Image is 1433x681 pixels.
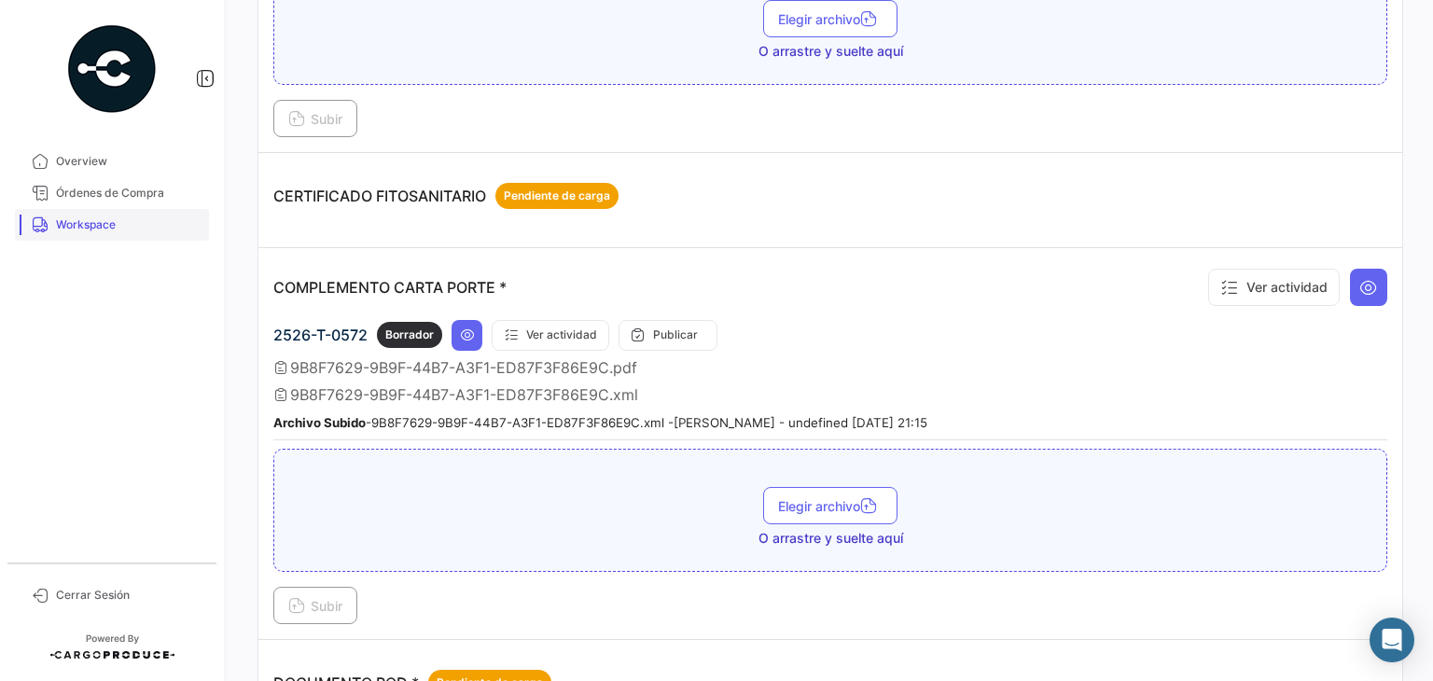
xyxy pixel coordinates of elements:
button: Subir [273,100,357,137]
span: 2526-T-0572 [273,326,368,344]
b: Archivo Subido [273,415,366,430]
span: Subir [288,111,342,127]
span: Overview [56,153,202,170]
span: 9B8F7629-9B9F-44B7-A3F1-ED87F3F86E9C.pdf [290,358,637,377]
span: O arrastre y suelte aquí [758,529,903,548]
a: Overview [15,146,209,177]
span: Elegir archivo [778,11,883,27]
button: Ver actividad [1208,269,1340,306]
span: Workspace [56,216,202,233]
span: Órdenes de Compra [56,185,202,202]
span: Cerrar Sesión [56,587,202,604]
button: Subir [273,587,357,624]
span: Elegir archivo [778,498,883,514]
div: Abrir Intercom Messenger [1370,618,1414,662]
p: CERTIFICADO FITOSANITARIO [273,183,619,209]
button: Ver actividad [492,320,609,351]
span: Subir [288,598,342,614]
a: Órdenes de Compra [15,177,209,209]
span: Pendiente de carga [504,188,610,204]
small: - 9B8F7629-9B9F-44B7-A3F1-ED87F3F86E9C.xml - [PERSON_NAME] - undefined [DATE] 21:15 [273,415,927,430]
img: powered-by.png [65,22,159,116]
span: O arrastre y suelte aquí [758,42,903,61]
span: Borrador [385,327,434,343]
button: Elegir archivo [763,487,897,524]
span: 9B8F7629-9B9F-44B7-A3F1-ED87F3F86E9C.xml [290,385,638,404]
a: Workspace [15,209,209,241]
p: COMPLEMENTO CARTA PORTE * [273,278,507,297]
button: Publicar [619,320,717,351]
